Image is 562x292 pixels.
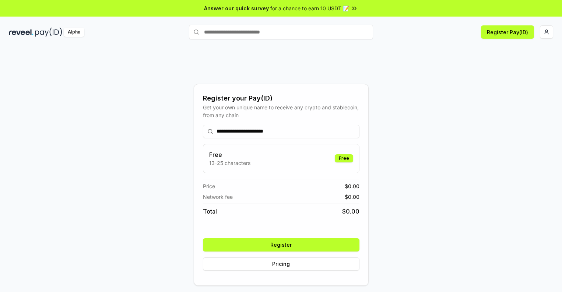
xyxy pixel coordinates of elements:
[203,193,233,201] span: Network fee
[203,93,359,103] div: Register your Pay(ID)
[203,238,359,251] button: Register
[209,159,250,167] p: 13-25 characters
[9,28,34,37] img: reveel_dark
[335,154,353,162] div: Free
[345,193,359,201] span: $ 0.00
[209,150,250,159] h3: Free
[270,4,349,12] span: for a chance to earn 10 USDT 📝
[342,207,359,216] span: $ 0.00
[204,4,269,12] span: Answer our quick survey
[481,25,534,39] button: Register Pay(ID)
[203,103,359,119] div: Get your own unique name to receive any crypto and stablecoin, from any chain
[203,257,359,271] button: Pricing
[64,28,84,37] div: Alpha
[203,207,217,216] span: Total
[345,182,359,190] span: $ 0.00
[203,182,215,190] span: Price
[35,28,62,37] img: pay_id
